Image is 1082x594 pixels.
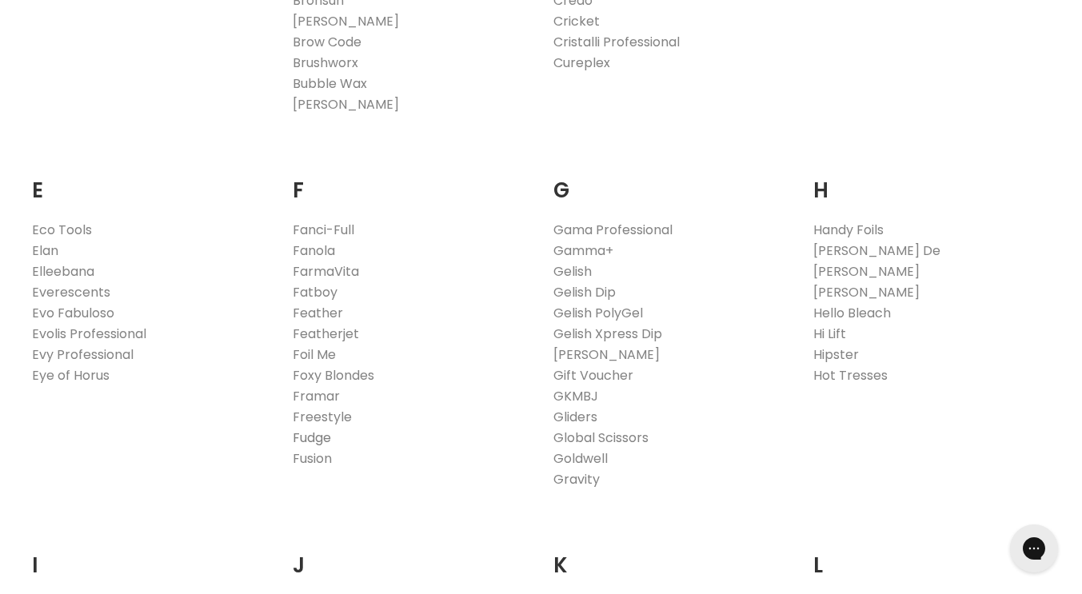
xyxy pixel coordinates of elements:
a: Brow Code [293,33,361,51]
a: [PERSON_NAME] [553,345,660,364]
a: Handy Foils [813,221,884,239]
a: Brushworx [293,54,358,72]
a: Gelish PolyGel [553,304,643,322]
a: Framar [293,387,340,405]
a: Foil Me [293,345,336,364]
a: Global Scissors [553,429,649,447]
a: Eye of Horus [32,366,110,385]
a: Gamma+ [553,241,613,260]
a: Elleebana [32,262,94,281]
a: Cricket [553,12,600,30]
a: Gliders [553,408,597,426]
a: [PERSON_NAME] [293,95,399,114]
a: Evolis Professional [32,325,146,343]
a: [PERSON_NAME] [813,283,920,301]
a: Evy Professional [32,345,134,364]
a: Feather [293,304,343,322]
a: Gift Voucher [553,366,633,385]
a: Eco Tools [32,221,92,239]
h2: L [813,528,1050,582]
a: Bubble Wax [293,74,367,93]
a: Featherjet [293,325,359,343]
a: Fatboy [293,283,337,301]
h2: H [813,153,1050,207]
a: Gravity [553,470,600,488]
a: FarmaVita [293,262,359,281]
a: Gelish Dip [553,283,616,301]
a: Fudge [293,429,331,447]
a: GKMBJ [553,387,598,405]
h2: K [553,528,790,582]
a: Foxy Blondes [293,366,374,385]
h2: I [32,528,269,582]
h2: F [293,153,529,207]
a: Hello Bleach [813,304,891,322]
a: Gama Professional [553,221,673,239]
a: Fanola [293,241,335,260]
iframe: Gorgias live chat messenger [1002,519,1066,578]
a: Hipster [813,345,859,364]
h2: J [293,528,529,582]
a: Fanci-Full [293,221,354,239]
a: Evo Fabuloso [32,304,114,322]
a: Goldwell [553,449,608,468]
a: Elan [32,241,58,260]
a: Fusion [293,449,332,468]
a: Gelish [553,262,592,281]
a: Hi Lift [813,325,846,343]
h2: G [553,153,790,207]
a: Everescents [32,283,110,301]
a: Hot Tresses [813,366,888,385]
a: Cristalli Professional [553,33,680,51]
a: Cureplex [553,54,610,72]
a: [PERSON_NAME] [293,12,399,30]
a: Gelish Xpress Dip [553,325,662,343]
a: Freestyle [293,408,352,426]
a: [PERSON_NAME] De [PERSON_NAME] [813,241,940,281]
h2: E [32,153,269,207]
